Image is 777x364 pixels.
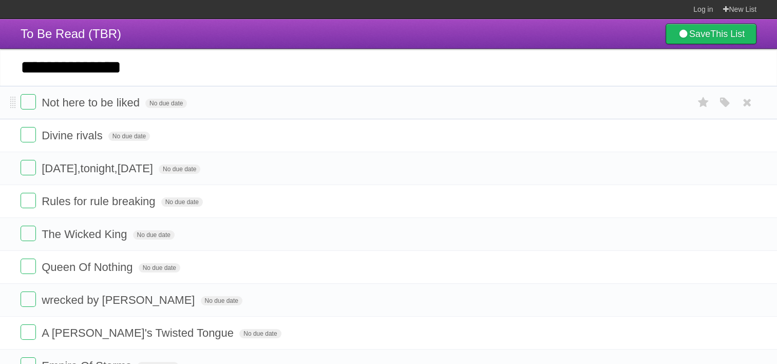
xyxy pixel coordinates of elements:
[145,99,187,108] span: No due date
[42,96,142,109] span: Not here to be liked
[21,160,36,175] label: Done
[42,129,105,142] span: Divine rivals
[42,261,135,274] span: Queen Of Nothing
[21,259,36,274] label: Done
[710,29,745,39] b: This List
[42,195,158,208] span: Rules for rule breaking
[42,228,129,241] span: The Wicked King
[161,197,203,207] span: No due date
[42,326,236,339] span: A [PERSON_NAME]'s Twisted Tongue
[21,193,36,208] label: Done
[694,94,713,111] label: Star task
[666,24,756,44] a: SaveThis List
[21,27,121,41] span: To Be Read (TBR)
[239,329,281,338] span: No due date
[108,132,150,141] span: No due date
[42,162,156,175] span: [DATE],tonight,[DATE]
[139,263,180,272] span: No due date
[133,230,175,240] span: No due date
[21,292,36,307] label: Done
[159,165,200,174] span: No due date
[21,226,36,241] label: Done
[201,296,242,305] span: No due date
[21,127,36,142] label: Done
[21,94,36,110] label: Done
[21,324,36,340] label: Done
[42,294,197,306] span: wrecked by [PERSON_NAME]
